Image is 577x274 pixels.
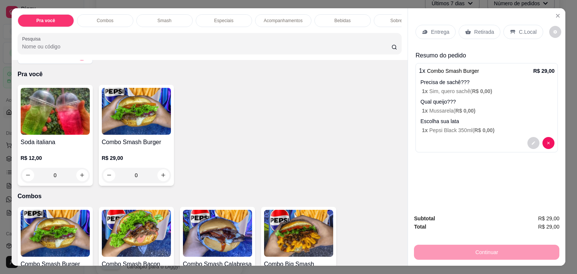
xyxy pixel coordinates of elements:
[472,88,492,94] span: R$ 0,00 )
[538,223,559,231] span: R$ 29,00
[474,28,494,36] p: Retirada
[431,28,449,36] p: Entrega
[422,107,554,114] p: Mussarela (
[21,260,90,269] h4: Combo Smash Burger
[21,138,90,147] h4: Soda italiana
[22,36,43,42] label: Pesquisa
[455,108,476,114] span: R$ 0,00 )
[18,192,402,201] p: Combos
[422,108,429,114] span: 1 x
[420,117,554,125] p: Escolha sua lata
[102,260,171,269] h4: Combo Smash Bacon
[427,68,479,74] span: Combo Smash Burger
[36,18,55,24] p: Pra você
[21,210,90,257] img: product-image
[533,67,554,75] p: R$ 29,00
[414,224,426,230] strong: Total
[183,260,252,269] h4: Combo Smash Calabresa
[527,137,539,149] button: decrease-product-quantity
[21,88,90,135] img: product-image
[422,88,429,94] span: 1 x
[102,210,171,257] img: product-image
[22,43,391,50] input: Pesquisa
[334,18,350,24] p: Bebidas
[420,78,554,86] p: Precisa de sachê???
[519,28,536,36] p: C.Local
[21,154,90,162] p: R$ 12,00
[102,88,171,135] img: product-image
[422,126,554,134] p: Pepsi Black 350ml (
[538,214,559,223] span: R$ 29,00
[102,138,171,147] h4: Combo Smash Burger
[214,18,233,24] p: Especiais
[552,10,564,22] button: Close
[102,154,171,162] p: R$ 29,00
[420,98,554,105] p: Qual queijo???
[414,215,435,221] strong: Subtotal
[97,18,113,24] p: Combos
[419,66,479,75] p: 1 x
[264,210,333,257] img: product-image
[264,18,302,24] p: Acompanhamentos
[157,18,171,24] p: Smash
[422,87,554,95] p: Sim, quero sachê (
[183,210,252,257] img: product-image
[390,18,413,24] p: Sobremesa
[549,26,561,38] button: decrease-product-quantity
[542,137,554,149] button: decrease-product-quantity
[18,70,402,79] p: Pra você
[415,51,558,60] p: Resumo do pedido
[422,127,429,133] span: 1 x
[474,127,495,133] span: R$ 0,00 )
[264,260,333,269] h4: Combo Big Smash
